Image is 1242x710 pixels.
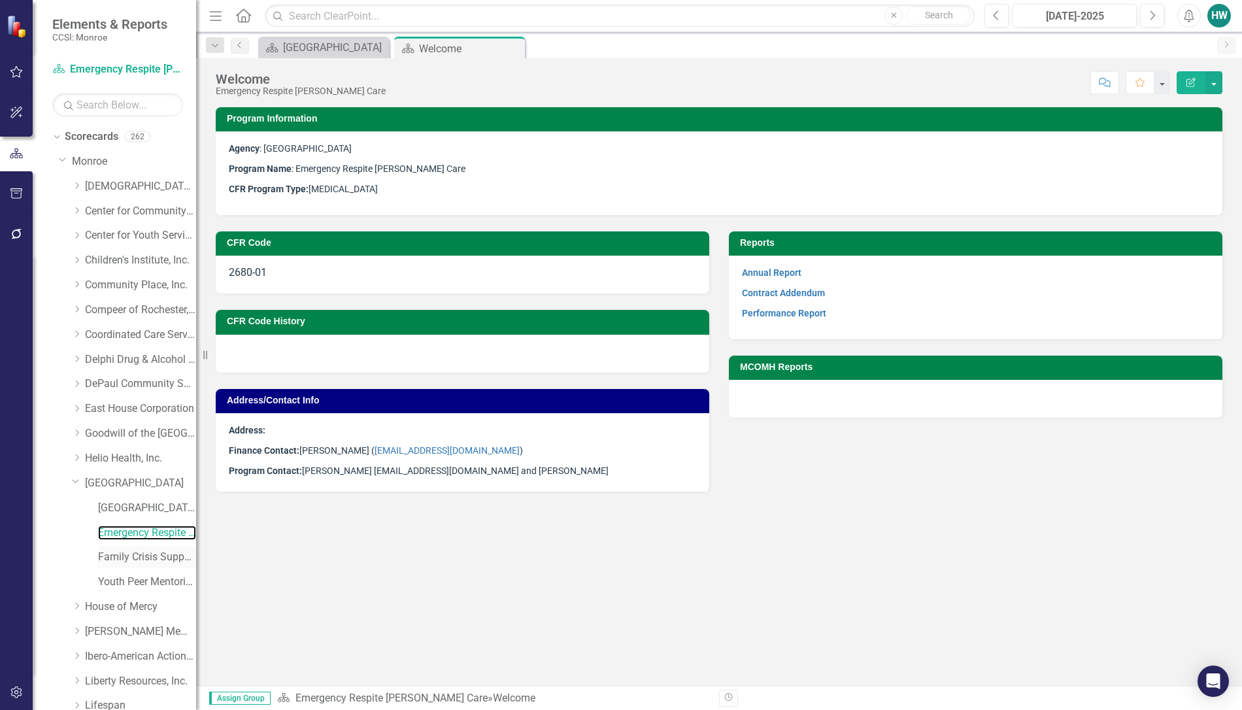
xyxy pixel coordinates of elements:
[85,204,196,219] a: Center for Community Alternatives
[227,114,1216,124] h3: Program Information
[98,575,196,590] a: Youth Peer Mentoring
[85,674,196,689] a: Liberty Resources, Inc.
[277,691,709,706] div: »
[229,445,299,456] strong: Finance Contact:
[229,143,352,154] span: : [GEOGRAPHIC_DATA]
[52,32,167,42] small: CCSI: Monroe
[261,39,386,56] a: [GEOGRAPHIC_DATA]
[229,445,523,456] span: [PERSON_NAME] ( )
[85,278,196,293] a: Community Place, Inc.
[493,692,535,704] div: Welcome
[85,624,196,639] a: [PERSON_NAME] Memorial Institute, Inc.
[85,401,196,416] a: East House Corporation
[52,16,167,32] span: Elements & Reports
[85,179,196,194] a: [DEMOGRAPHIC_DATA] Charities Family & Community Services
[98,501,196,516] a: [GEOGRAPHIC_DATA] (MCOMH Internal)
[85,377,196,392] a: DePaul Community Services, lnc.
[229,163,465,174] span: : Emergency Respite [PERSON_NAME] Care
[229,425,265,435] strong: Address:
[85,426,196,441] a: Goodwill of the [GEOGRAPHIC_DATA]
[1017,8,1132,24] div: [DATE]-2025
[85,476,196,491] a: [GEOGRAPHIC_DATA]
[227,396,703,405] h3: Address/Contact Info
[229,143,260,154] strong: Agency
[1207,4,1231,27] button: HW
[7,15,29,38] img: ClearPoint Strategy
[419,41,522,57] div: Welcome
[742,267,801,278] a: Annual Report
[1198,666,1229,697] div: Open Intercom Messenger
[740,362,1216,372] h3: MCOMH Reports
[229,465,302,476] strong: Program Contact:
[125,131,150,143] div: 262
[85,352,196,367] a: Delphi Drug & Alcohol Council
[229,465,609,476] span: [PERSON_NAME] [EMAIL_ADDRESS][DOMAIN_NAME] and [PERSON_NAME]
[229,184,378,194] span: [MEDICAL_DATA]
[216,72,386,86] div: Welcome
[229,163,292,174] strong: Program Name
[85,228,196,243] a: Center for Youth Services, Inc.
[98,550,196,565] a: Family Crisis Support Services
[227,316,703,326] h3: CFR Code History
[227,238,703,248] h3: CFR Code
[85,303,196,318] a: Compeer of Rochester, Inc.
[295,692,488,704] a: Emergency Respite [PERSON_NAME] Care
[740,238,1216,248] h3: Reports
[72,154,196,169] a: Monroe
[52,62,183,77] a: Emergency Respite [PERSON_NAME] Care
[1013,4,1137,27] button: [DATE]-2025
[52,93,183,116] input: Search Below...
[229,184,309,194] strong: CFR Program Type:
[85,328,196,343] a: Coordinated Care Services Inc.
[85,600,196,615] a: House of Mercy
[209,692,271,705] span: Assign Group
[98,526,196,541] a: Emergency Respite [PERSON_NAME] Care
[85,451,196,466] a: Helio Health, Inc.
[906,7,971,25] button: Search
[925,10,953,20] span: Search
[283,39,386,56] div: [GEOGRAPHIC_DATA]
[742,288,825,298] a: Contract Addendum
[742,308,826,318] a: Performance Report
[375,445,520,456] a: [EMAIL_ADDRESS][DOMAIN_NAME]
[216,86,386,96] div: Emergency Respite [PERSON_NAME] Care
[265,5,975,27] input: Search ClearPoint...
[85,253,196,268] a: Children's Institute, Inc.
[229,266,267,279] span: 2680-01
[85,649,196,664] a: Ibero-American Action League, Inc.
[65,129,118,144] a: Scorecards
